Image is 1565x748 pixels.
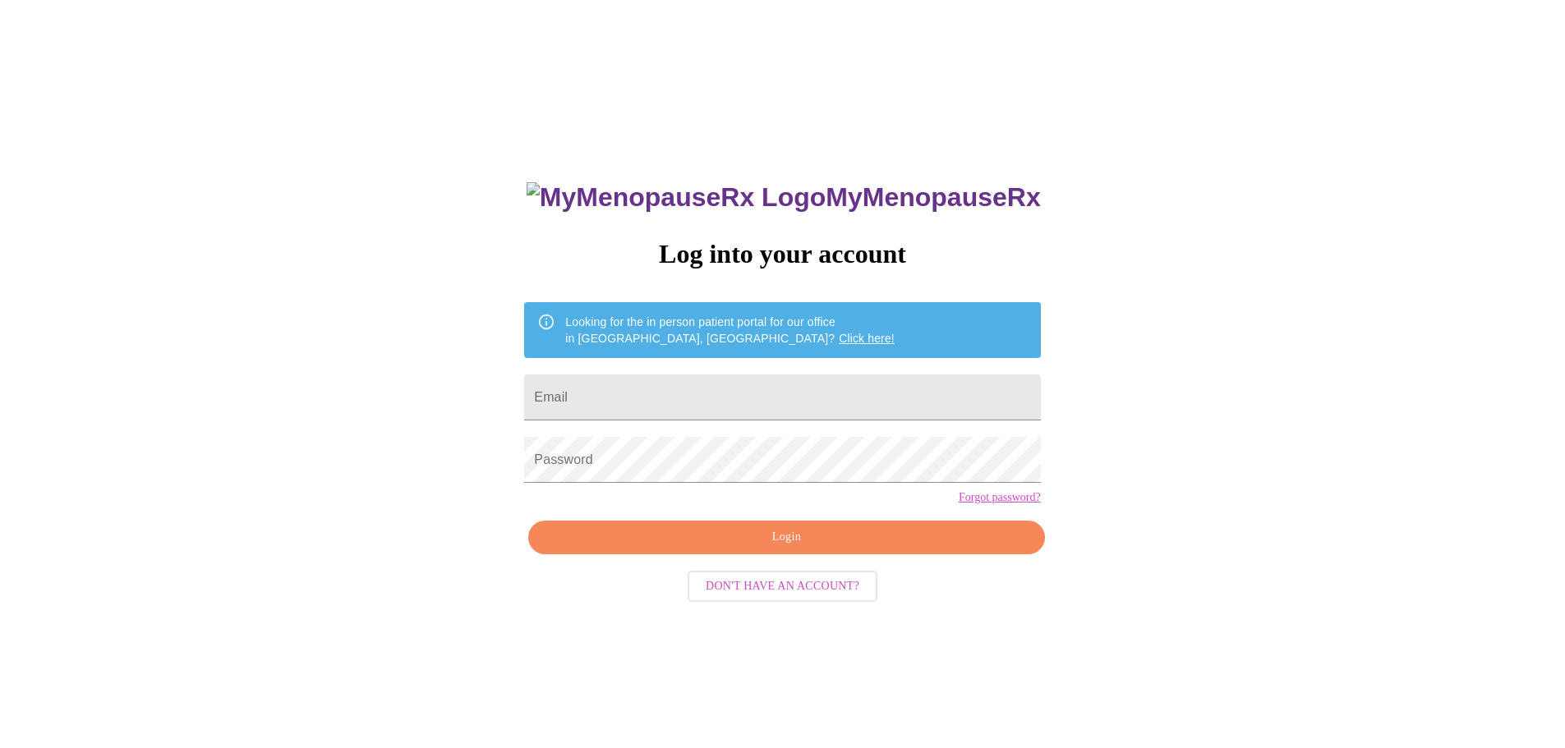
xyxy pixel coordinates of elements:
div: Looking for the in person patient portal for our office in [GEOGRAPHIC_DATA], [GEOGRAPHIC_DATA]? [565,307,895,353]
button: Login [528,521,1044,554]
img: MyMenopauseRx Logo [527,182,826,213]
button: Don't have an account? [688,571,877,603]
span: Login [547,527,1025,548]
a: Don't have an account? [684,578,881,592]
span: Don't have an account? [706,576,859,597]
a: Click here! [839,332,895,345]
h3: MyMenopauseRx [527,182,1041,213]
a: Forgot password? [959,491,1041,504]
h3: Log into your account [524,239,1040,269]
